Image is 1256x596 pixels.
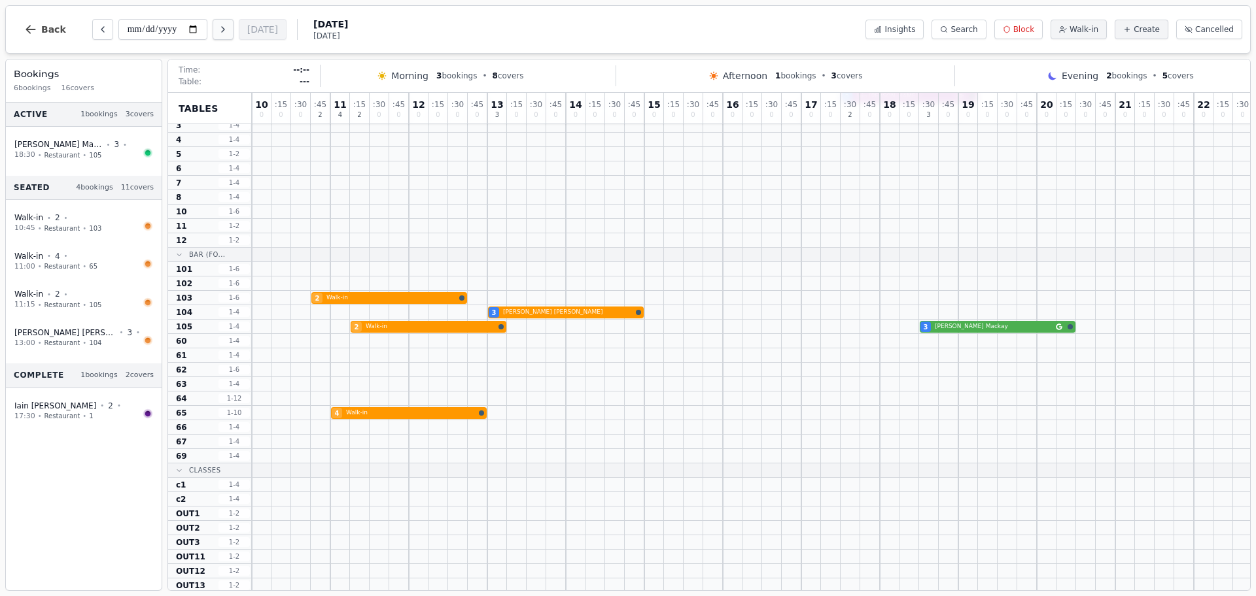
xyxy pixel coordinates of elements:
[318,112,322,118] span: 2
[38,150,42,160] span: •
[844,101,856,108] span: : 30
[710,112,714,118] span: 0
[831,71,837,80] span: 3
[1062,69,1098,82] span: Evening
[966,112,970,118] span: 0
[218,350,250,360] span: 1 - 4
[293,65,309,75] span: --:--
[218,322,250,331] span: 1 - 4
[114,139,119,150] span: 3
[218,451,250,461] span: 1 - 4
[1056,323,1062,330] svg: Google booking
[865,20,924,39] button: Insights
[981,101,994,108] span: : 15
[176,451,187,461] span: 69
[628,101,640,108] span: : 45
[126,370,154,381] span: 2 covers
[6,132,162,168] button: [PERSON_NAME] Mackay•3•18:30•Restaurant•105
[482,71,487,81] span: •
[471,101,483,108] span: : 45
[179,76,201,87] span: Table:
[534,112,538,118] span: 0
[218,207,250,216] span: 1 - 6
[1001,101,1013,108] span: : 30
[255,100,268,109] span: 10
[38,411,42,421] span: •
[44,338,80,348] span: Restaurant
[218,293,250,303] span: 1 - 6
[176,365,187,375] span: 62
[6,205,162,241] button: Walk-in •2•10:45•Restaurant•103
[775,71,780,80] span: 1
[80,370,118,381] span: 1 bookings
[218,135,250,144] span: 1 - 4
[346,408,476,418] span: Walk-in
[55,289,60,299] span: 2
[726,100,739,109] span: 16
[14,327,116,338] span: [PERSON_NAME] [PERSON_NAME]
[294,101,307,108] span: : 30
[82,223,86,233] span: •
[14,109,48,120] span: Active
[1079,101,1092,108] span: : 30
[1045,112,1049,118] span: 0
[176,580,205,591] span: OUT13
[55,212,60,223] span: 2
[353,101,366,108] span: : 15
[218,480,250,489] span: 1 - 4
[14,14,77,45] button: Back
[775,71,816,81] span: bookings
[14,182,50,193] span: Seated
[1142,112,1146,118] span: 0
[82,150,86,160] span: •
[176,537,200,548] span: OUT3
[218,537,250,547] span: 1 - 2
[121,182,154,193] span: 11 covers
[6,320,162,356] button: [PERSON_NAME] [PERSON_NAME]•3•13:00•Restaurant•104
[1240,112,1244,118] span: 0
[785,101,797,108] span: : 45
[6,393,162,429] button: Iain [PERSON_NAME]•2•17:30•Restaurant•1
[809,112,813,118] span: 0
[100,401,104,410] span: •
[1162,112,1166,118] span: 0
[44,150,80,160] span: Restaurant
[326,293,457,303] span: Walk-in
[176,508,200,519] span: OUT1
[994,20,1043,39] button: Block
[1138,101,1151,108] span: : 15
[89,223,101,233] span: 103
[136,327,140,337] span: •
[14,289,43,299] span: Walk-in
[1070,24,1098,35] span: Walk-in
[179,65,200,75] span: Time:
[455,112,459,118] span: 0
[1020,101,1033,108] span: : 45
[746,101,758,108] span: : 15
[1103,112,1107,118] span: 0
[593,112,597,118] span: 0
[888,112,892,118] span: 0
[176,221,187,231] span: 11
[82,300,86,310] span: •
[176,163,181,174] span: 6
[451,101,464,108] span: : 30
[392,101,405,108] span: : 45
[218,221,250,231] span: 1 - 2
[14,338,35,349] span: 13:00
[1060,101,1072,108] span: : 15
[951,24,977,35] span: Search
[608,101,621,108] span: : 30
[64,251,68,261] span: •
[218,580,250,590] span: 1 - 2
[89,300,101,310] span: 105
[6,282,162,318] button: Walk-in •2•11:15•Restaurant•105
[14,67,154,80] h3: Bookings
[493,71,498,80] span: 8
[1153,71,1157,81] span: •
[218,192,250,202] span: 1 - 4
[315,293,320,303] span: 2
[769,112,773,118] span: 0
[1162,71,1194,81] span: covers
[120,327,124,337] span: •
